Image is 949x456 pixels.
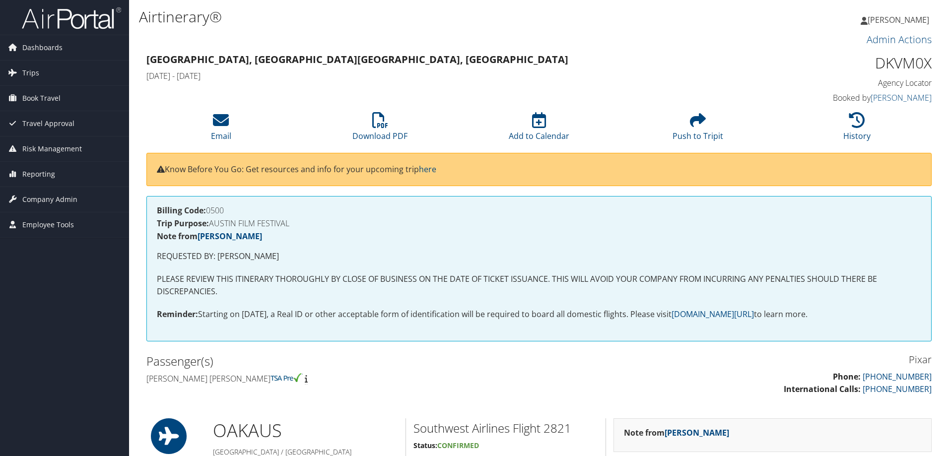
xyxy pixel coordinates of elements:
[157,218,209,229] strong: Trip Purpose:
[624,427,729,438] strong: Note from
[868,14,929,25] span: [PERSON_NAME]
[22,111,74,136] span: Travel Approval
[413,441,437,450] strong: Status:
[509,118,569,141] a: Add to Calendar
[22,162,55,187] span: Reporting
[863,371,932,382] a: [PHONE_NUMBER]
[746,53,932,73] h1: DKVM0X
[157,205,206,216] strong: Billing Code:
[784,384,861,394] strong: International Calls:
[861,5,939,35] a: [PERSON_NAME]
[146,53,568,66] strong: [GEOGRAPHIC_DATA], [GEOGRAPHIC_DATA] [GEOGRAPHIC_DATA], [GEOGRAPHIC_DATA]
[157,273,921,298] p: PLEASE REVIEW THIS ITINERARY THOROUGHLY BY CLOSE OF BUSINESS ON THE DATE OF TICKET ISSUANCE. THIS...
[211,118,231,141] a: Email
[833,371,861,382] strong: Phone:
[746,77,932,88] h4: Agency Locator
[437,441,479,450] span: Confirmed
[271,373,303,382] img: tsa-precheck.png
[146,353,532,370] h2: Passenger(s)
[157,219,921,227] h4: AUSTIN FILM FESTIVAL
[863,384,932,394] a: [PHONE_NUMBER]
[843,118,871,141] a: History
[22,6,121,30] img: airportal-logo.png
[673,118,723,141] a: Push to Tripit
[419,164,436,175] a: here
[746,92,932,103] h4: Booked by
[22,61,39,85] span: Trips
[867,33,932,46] a: Admin Actions
[665,427,729,438] a: [PERSON_NAME]
[157,163,921,176] p: Know Before You Go: Get resources and info for your upcoming trip
[198,231,262,242] a: [PERSON_NAME]
[871,92,932,103] a: [PERSON_NAME]
[352,118,407,141] a: Download PDF
[146,373,532,384] h4: [PERSON_NAME] [PERSON_NAME]
[157,309,198,320] strong: Reminder:
[22,86,61,111] span: Book Travel
[22,212,74,237] span: Employee Tools
[139,6,673,27] h1: Airtinerary®
[157,206,921,214] h4: 0500
[157,250,921,263] p: REQUESTED BY: [PERSON_NAME]
[672,309,754,320] a: [DOMAIN_NAME][URL]
[22,187,77,212] span: Company Admin
[157,231,262,242] strong: Note from
[22,136,82,161] span: Risk Management
[213,418,398,443] h1: OAK AUS
[146,70,732,81] h4: [DATE] - [DATE]
[157,308,921,321] p: Starting on [DATE], a Real ID or other acceptable form of identification will be required to boar...
[22,35,63,60] span: Dashboards
[546,353,932,367] h3: Pixar
[413,420,598,437] h2: Southwest Airlines Flight 2821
